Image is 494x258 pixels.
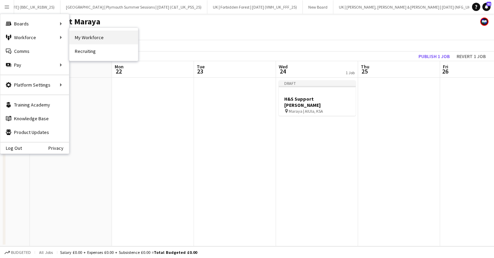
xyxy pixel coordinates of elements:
span: 92 [486,2,491,6]
div: Pay [0,58,69,72]
a: Log Out [0,145,22,151]
h3: H&S Support [PERSON_NAME] [279,96,356,108]
span: Maraya | AlUla, KSA [289,109,323,114]
div: Workforce [0,31,69,44]
button: Revert 1 job [454,52,489,61]
app-user-avatar: FAB Recruitment [480,18,489,26]
span: All jobs [38,250,54,255]
app-job-card: DraftH&S Support [PERSON_NAME] Maraya | AlUla, KSA [279,80,356,116]
a: Recruiting [69,44,138,58]
span: Wed [279,64,288,70]
button: UK | [PERSON_NAME], [PERSON_NAME] & [PERSON_NAME] | [DATE] (NFG_UK_50C_25) [333,0,493,14]
div: 1 Job [346,70,355,75]
div: Draft [279,80,356,86]
div: Salary £0.00 + Expenses £0.00 + Subsistence £0.00 = [60,250,197,255]
span: Tue [197,64,205,70]
button: Budgeted [3,249,32,256]
a: My Workforce [69,31,138,44]
a: Training Academy [0,98,69,112]
button: [GEOGRAPHIC_DATA] | Plymouth Summer Sessions | [DATE] (C&T_UK_PSS_25) [60,0,207,14]
span: 22 [114,67,124,75]
span: 26 [442,67,448,75]
div: Boards [0,17,69,31]
span: Budgeted [11,250,31,255]
a: Knowledge Base [0,112,69,125]
a: Privacy [48,145,69,151]
button: Publish 1 job [416,52,452,61]
span: Fri [443,64,448,70]
button: UK | Forbidden Forest | [DATE] (VWH_UK_FFF_25) [207,0,303,14]
span: Total Budgeted £0.00 [154,250,197,255]
span: Thu [361,64,369,70]
div: Platform Settings [0,78,69,92]
a: 92 [482,3,491,11]
a: Product Updates [0,125,69,139]
button: New Board [303,0,333,14]
span: 23 [196,67,205,75]
span: 24 [278,67,288,75]
a: Comms [0,44,69,58]
span: 25 [360,67,369,75]
span: Mon [115,64,124,70]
